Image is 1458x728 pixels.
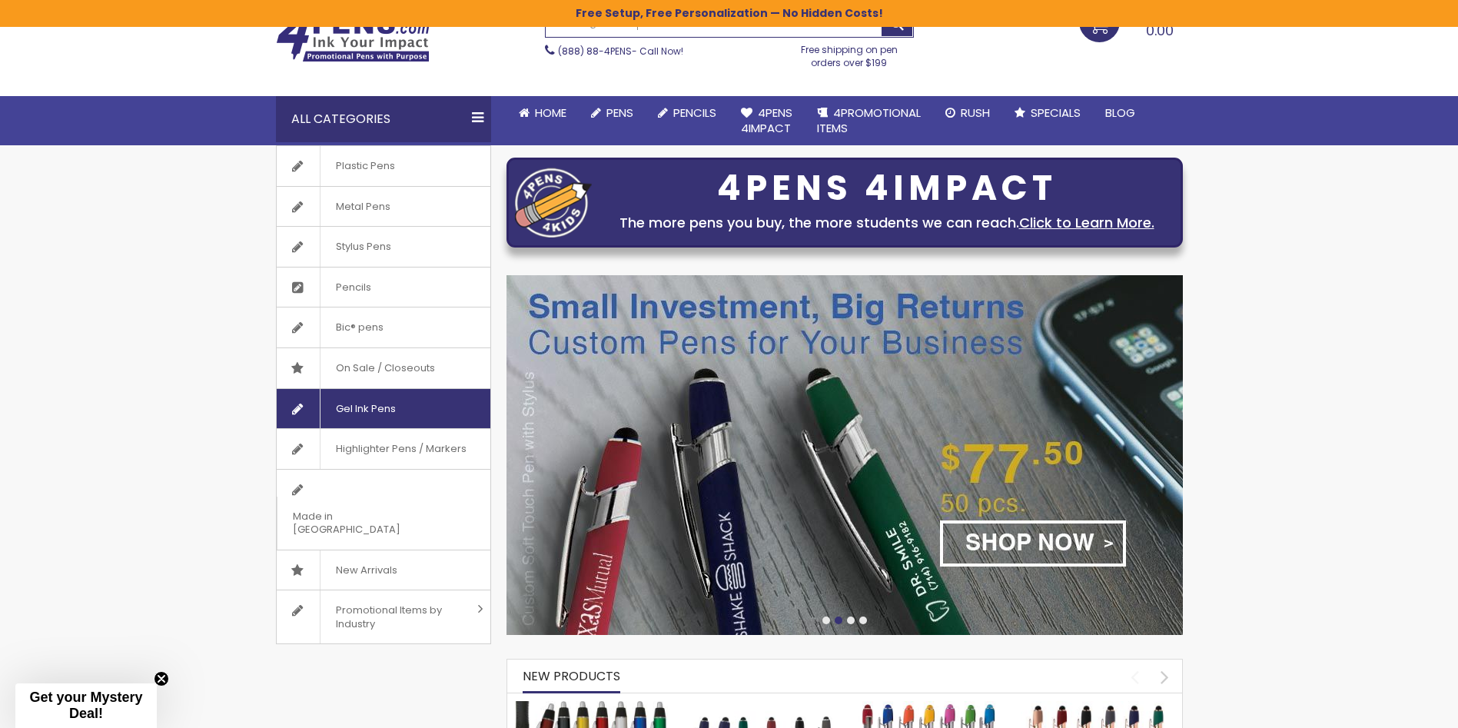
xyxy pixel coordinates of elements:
a: Click to Learn More. [1019,213,1154,232]
div: next [1151,663,1178,690]
a: Metal Pens [277,187,490,227]
a: New Arrivals [277,550,490,590]
a: 4Pens4impact [729,96,805,146]
div: 4PENS 4IMPACT [599,172,1174,204]
span: Rush [961,105,990,121]
span: Gel Ink Pens [320,389,411,429]
a: Ellipse Softy Rose Gold Classic with Stylus Pen - Silver Laser [1021,700,1174,713]
span: Blog [1105,105,1135,121]
a: Pencils [646,96,729,130]
span: Made in [GEOGRAPHIC_DATA] [277,497,452,550]
a: Specials [1002,96,1093,130]
span: Stylus Pens [320,227,407,267]
span: Home [535,105,566,121]
a: (888) 88-4PENS [558,45,632,58]
span: Specials [1031,105,1081,121]
img: four_pen_logo.png [515,168,592,238]
span: Highlighter Pens / Markers [320,429,482,469]
a: Promotional Items by Industry [277,590,490,643]
a: The Barton Custom Pens Special Offer [515,700,669,713]
span: Promotional Items by Industry [320,590,472,643]
a: Rush [933,96,1002,130]
span: New Products [523,667,620,685]
a: Pencils [277,268,490,307]
span: Plastic Pens [320,146,410,186]
span: 4Pens 4impact [741,105,792,136]
a: Bic® pens [277,307,490,347]
span: 4PROMOTIONAL ITEMS [817,105,921,136]
img: 4Pens Custom Pens and Promotional Products [276,13,430,62]
div: Get your Mystery Deal!Close teaser [15,683,157,728]
a: Custom Soft Touch Metal Pen - Stylus Top [683,700,837,713]
button: Close teaser [154,671,169,686]
a: Pens [579,96,646,130]
span: On Sale / Closeouts [320,348,450,388]
span: Get your Mystery Deal! [29,690,142,721]
a: On Sale / Closeouts [277,348,490,388]
a: Made in [GEOGRAPHIC_DATA] [277,470,490,550]
span: - Call Now! [558,45,683,58]
span: New Arrivals [320,550,413,590]
span: Pencils [673,105,716,121]
a: Blog [1093,96,1147,130]
div: prev [1121,663,1148,690]
span: Pencils [320,268,387,307]
span: 0.00 [1146,21,1174,40]
span: Bic® pens [320,307,399,347]
div: All Categories [276,96,491,142]
iframe: Google Customer Reviews [1331,686,1458,728]
a: Ellipse Softy Brights with Stylus Pen - Laser [852,700,1006,713]
a: Highlighter Pens / Markers [277,429,490,469]
a: Home [506,96,579,130]
a: Stylus Pens [277,227,490,267]
a: 4PROMOTIONALITEMS [805,96,933,146]
a: Gel Ink Pens [277,389,490,429]
div: The more pens you buy, the more students we can reach. [599,212,1174,234]
a: Plastic Pens [277,146,490,186]
div: Free shipping on pen orders over $199 [785,38,914,68]
span: Pens [606,105,633,121]
span: Metal Pens [320,187,406,227]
